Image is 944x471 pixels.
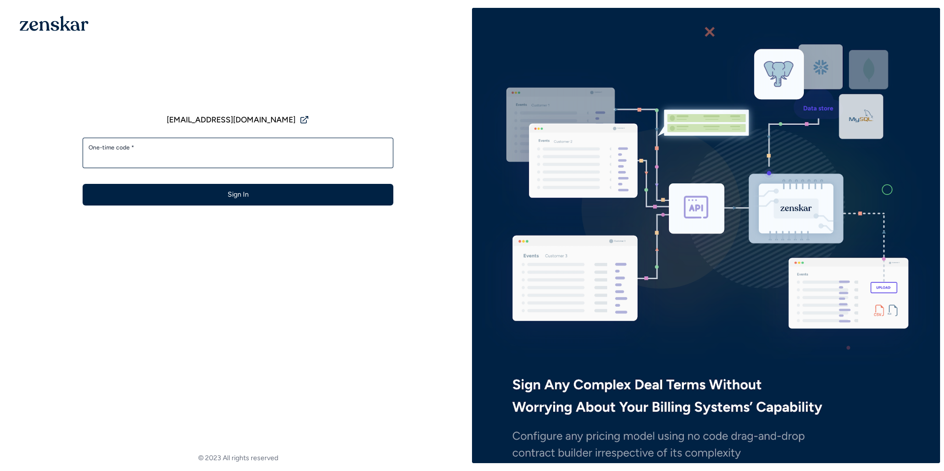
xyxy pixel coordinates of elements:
[83,184,393,206] button: Sign In
[20,16,88,31] img: 1OGAJ2xQqyY4LXKgY66KYq0eOWRCkrZdAb3gUhuVAqdWPZE9SRJmCz+oDMSn4zDLXe31Ii730ItAGKgCKgCCgCikA4Av8PJUP...
[88,144,387,151] label: One-time code *
[167,114,295,126] span: [EMAIL_ADDRESS][DOMAIN_NAME]
[4,453,472,463] footer: © 2023 All rights reserved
